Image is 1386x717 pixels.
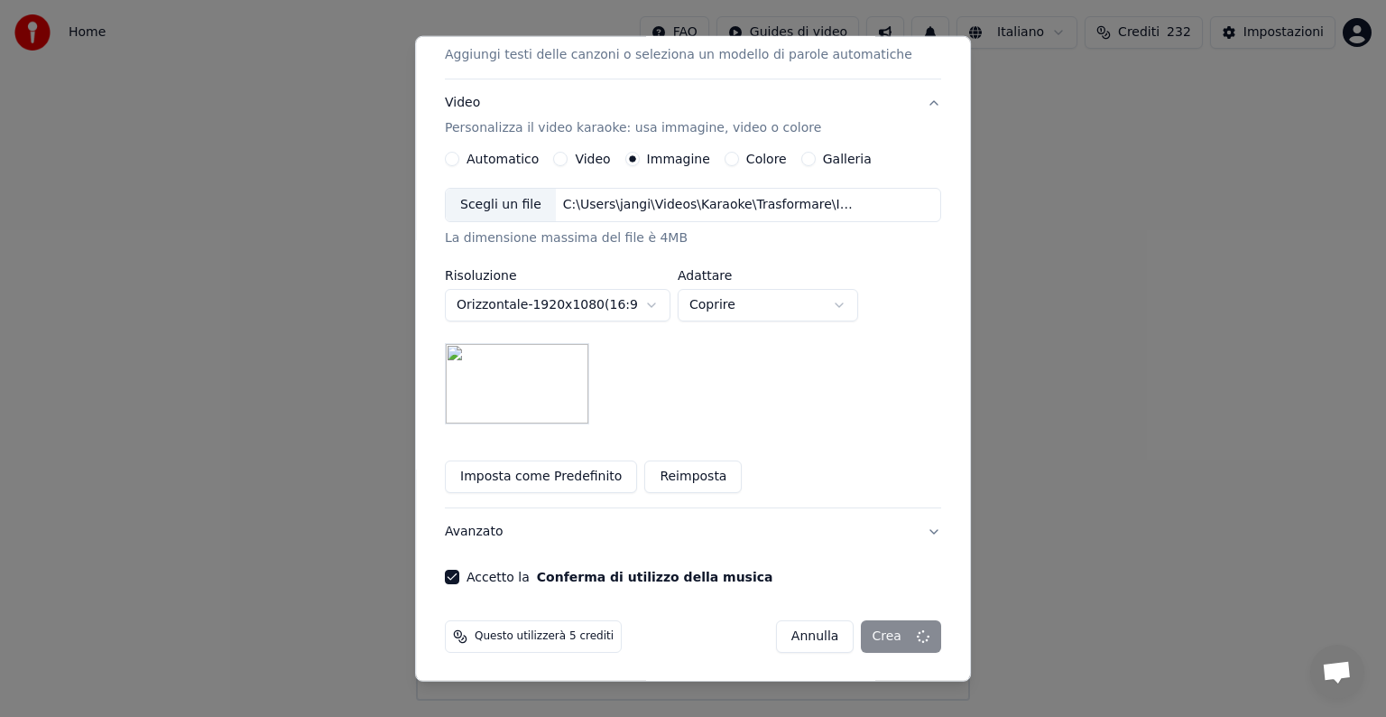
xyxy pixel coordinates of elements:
[678,269,858,282] label: Adattare
[776,620,855,653] button: Annulla
[445,94,821,137] div: Video
[446,189,556,221] div: Scegli un file
[445,229,941,247] div: La dimensione massima del file è 4MB
[445,79,941,152] button: VideoPersonalizza il video karaoke: usa immagine, video o colore
[644,461,742,493] button: Reimposta
[746,153,787,165] label: Colore
[445,119,821,137] p: Personalizza il video karaoke: usa immagine, video o colore
[445,46,912,64] p: Aggiungi testi delle canzoni o seleziona un modello di parole automatiche
[537,571,773,583] button: Accetto la
[575,153,610,165] label: Video
[475,629,614,644] span: Questo utilizzerà 5 crediti
[556,196,863,214] div: C:\Users\jangi\Videos\Karaoke\Trasformare\Immagini\[PERSON_NAME].jpg
[467,571,772,583] label: Accetto la
[445,461,637,493] button: Imposta come Predefinito
[445,269,670,282] label: Risoluzione
[647,153,710,165] label: Immagine
[445,508,941,555] button: Avanzato
[445,6,941,79] button: TestiAggiungi testi delle canzoni o seleziona un modello di parole automatiche
[445,152,941,507] div: VideoPersonalizza il video karaoke: usa immagine, video o colore
[467,153,539,165] label: Automatico
[823,153,872,165] label: Galleria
